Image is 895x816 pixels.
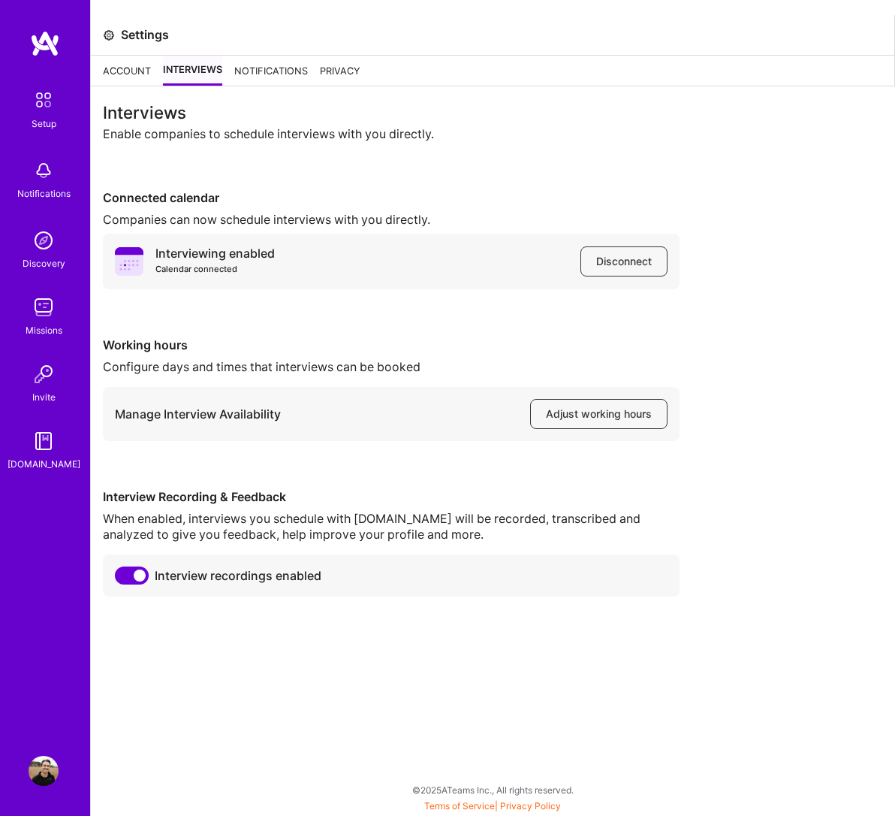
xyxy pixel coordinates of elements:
[103,190,680,206] div: Connected calendar
[29,292,59,322] img: teamwork
[103,489,680,505] div: Interview Recording & Feedback
[234,56,308,86] div: Notifications
[103,29,115,41] i: icon Settings
[28,84,59,116] img: setup
[32,116,56,131] div: Setup
[103,359,680,375] div: Configure days and times that interviews can be booked
[530,399,667,429] button: Adjust working hours
[320,56,360,86] div: Privacy
[8,456,80,472] div: [DOMAIN_NAME]
[103,56,151,86] div: Account
[103,337,680,353] div: Working hours
[25,756,62,786] a: User Avatar
[32,389,56,405] div: Invite
[115,247,143,276] i: icon PurpleCalendar
[155,246,275,277] div: Interviewing enabled
[29,359,59,389] img: Invite
[103,104,883,120] div: Interviews
[29,426,59,456] img: guide book
[546,406,652,422] span: Adjust working hours
[163,56,222,86] div: Interviews
[424,800,561,811] span: |
[29,756,59,786] img: User Avatar
[29,156,59,186] img: bell
[424,800,495,811] a: Terms of Service
[596,254,652,269] span: Disconnect
[30,30,60,57] img: logo
[103,511,680,542] div: When enabled, interviews you schedule with [DOMAIN_NAME] will be recorded, transcribed and analyz...
[500,800,561,811] a: Privacy Policy
[90,771,895,808] div: © 2025 ATeams Inc., All rights reserved.
[115,406,281,422] div: Manage Interview Availability
[23,255,65,271] div: Discovery
[155,568,321,584] span: Interview recordings enabled
[17,186,71,201] div: Notifications
[580,246,667,277] button: Disconnect
[155,261,275,277] div: Calendar connected
[103,212,680,228] div: Companies can now schedule interviews with you directly.
[103,126,883,142] div: Enable companies to schedule interviews with you directly.
[121,27,169,43] div: Settings
[29,225,59,255] img: discovery
[26,322,62,338] div: Missions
